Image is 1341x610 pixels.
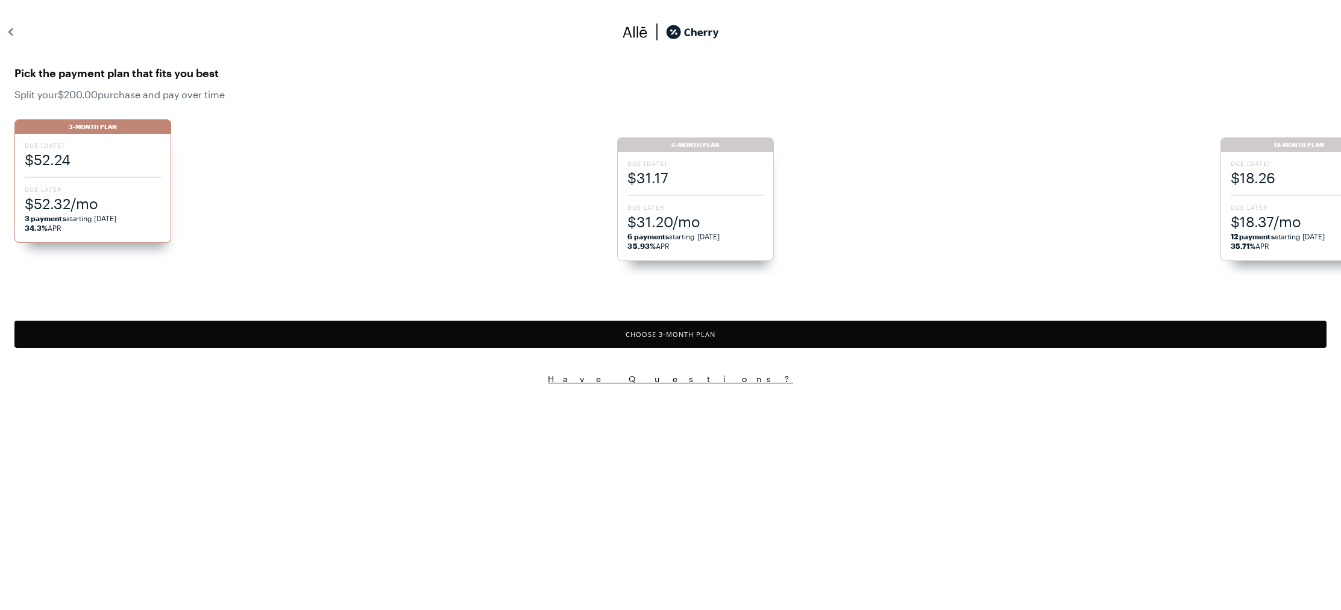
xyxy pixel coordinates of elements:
[666,23,719,41] img: cherry_black_logo-DrOE_MJI.svg
[25,149,161,169] span: $52.24
[627,168,764,187] span: $31.17
[627,212,764,231] span: $31.20/mo
[14,119,171,134] div: 3-Month Plan
[14,321,1327,348] button: Choose 3-Month Plan
[4,23,18,41] img: svg%3e
[627,203,764,212] span: Due Later
[25,214,66,222] strong: 3 payments
[25,224,48,232] strong: 34.3%
[627,232,669,241] strong: 6 payments
[25,213,161,233] span: starting [DATE] APR
[648,23,666,41] img: svg%3e
[25,141,161,149] span: Due [DATE]
[617,137,774,152] div: 6-Month Plan
[627,231,764,251] span: starting [DATE] APR
[623,23,648,41] img: svg%3e
[1231,232,1275,241] strong: 12 payments
[25,193,161,213] span: $52.32/mo
[14,63,1327,83] span: Pick the payment plan that fits you best
[25,185,161,193] span: Due Later
[627,159,764,168] span: Due [DATE]
[1231,242,1255,250] strong: 35.71%
[14,89,1327,100] span: Split your $200.00 purchase and pay over time
[627,242,655,250] strong: 35.93%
